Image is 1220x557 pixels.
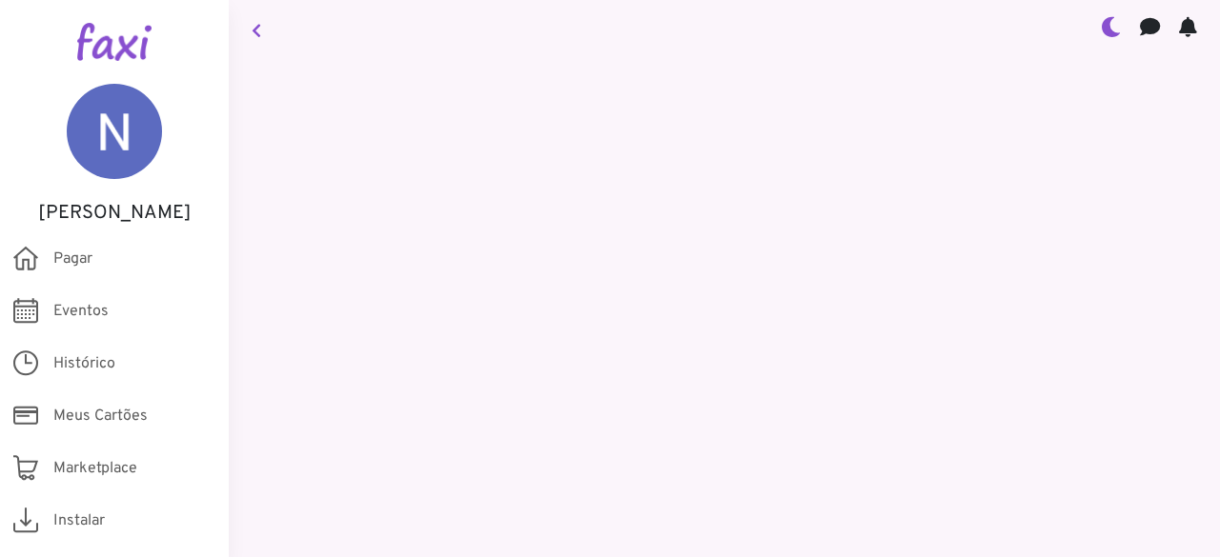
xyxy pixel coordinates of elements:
[53,509,105,532] span: Instalar
[53,352,115,375] span: Histórico
[53,405,148,428] span: Meus Cartões
[53,300,109,323] span: Eventos
[53,457,137,480] span: Marketplace
[53,248,92,270] span: Pagar
[29,202,200,225] h5: [PERSON_NAME]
